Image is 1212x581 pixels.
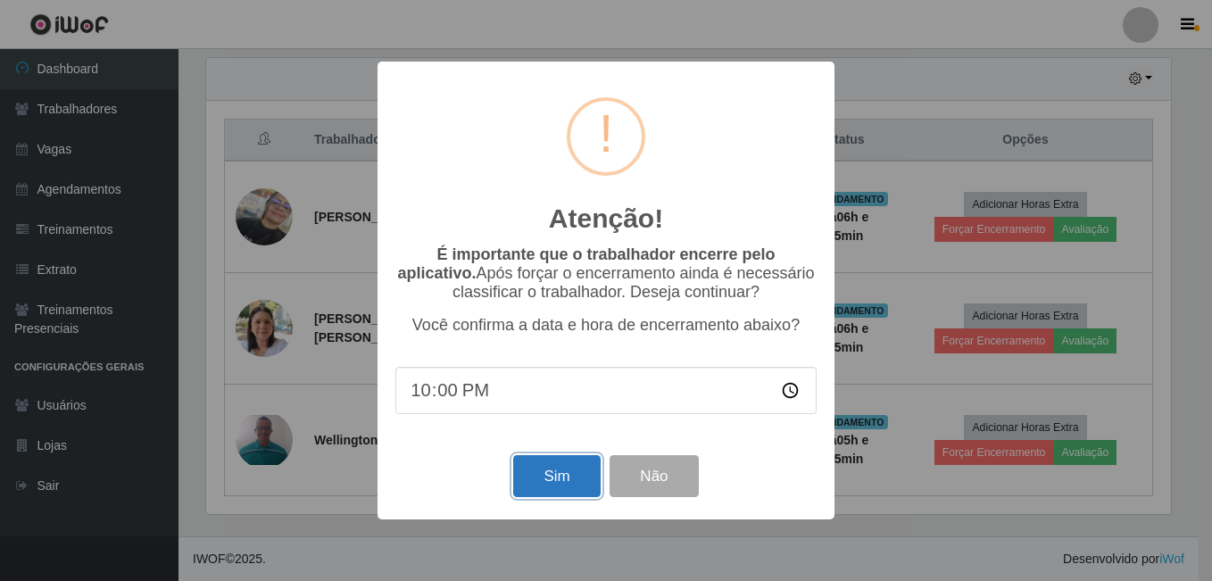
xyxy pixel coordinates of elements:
p: Você confirma a data e hora de encerramento abaixo? [395,316,817,335]
button: Não [610,455,698,497]
h2: Atenção! [549,203,663,235]
b: É importante que o trabalhador encerre pelo aplicativo. [397,245,775,282]
button: Sim [513,455,600,497]
p: Após forçar o encerramento ainda é necessário classificar o trabalhador. Deseja continuar? [395,245,817,302]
